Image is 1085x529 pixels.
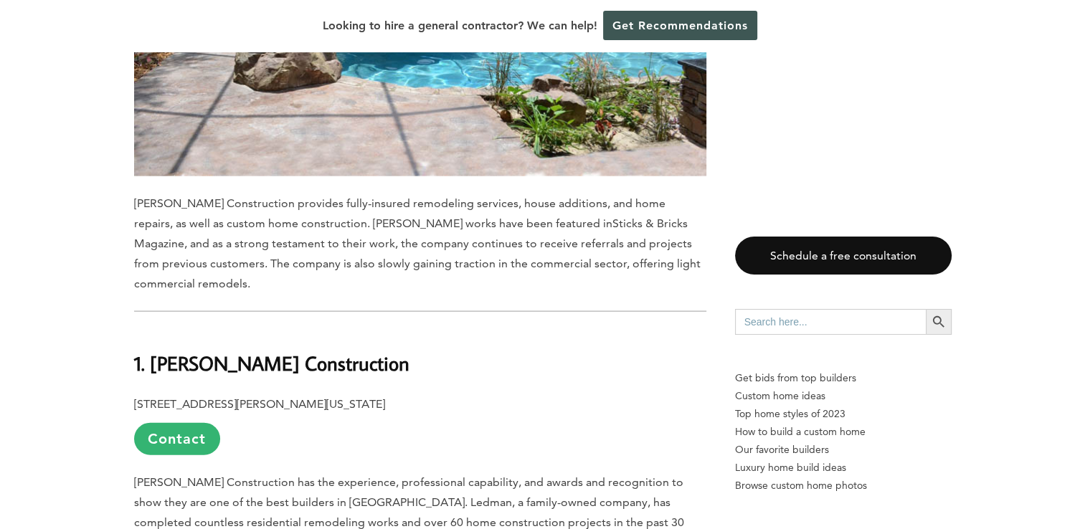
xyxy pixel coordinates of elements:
[134,216,688,250] span: Sticks & Bricks Magazine
[603,11,757,40] a: Get Recommendations
[735,459,952,477] a: Luxury home build ideas
[735,477,952,495] a: Browse custom home photos
[735,405,952,423] a: Top home styles of 2023
[735,309,926,335] input: Search here...
[735,387,952,405] a: Custom home ideas
[134,397,385,411] span: [STREET_ADDRESS][PERSON_NAME][US_STATE]
[1013,457,1068,512] iframe: Drift Widget Chat Controller
[735,237,952,275] a: Schedule a free consultation
[134,351,409,376] b: 1. [PERSON_NAME] Construction
[735,369,952,387] p: Get bids from top builders
[931,314,947,330] svg: Search
[134,237,701,290] span: , and as a strong testament to their work, the company continues to receive referrals and project...
[134,423,220,455] a: Contact
[134,196,665,230] span: [PERSON_NAME] Construction provides fully-insured remodeling services, house additions, and home ...
[735,441,952,459] a: Our favorite builders
[735,423,952,441] a: How to build a custom home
